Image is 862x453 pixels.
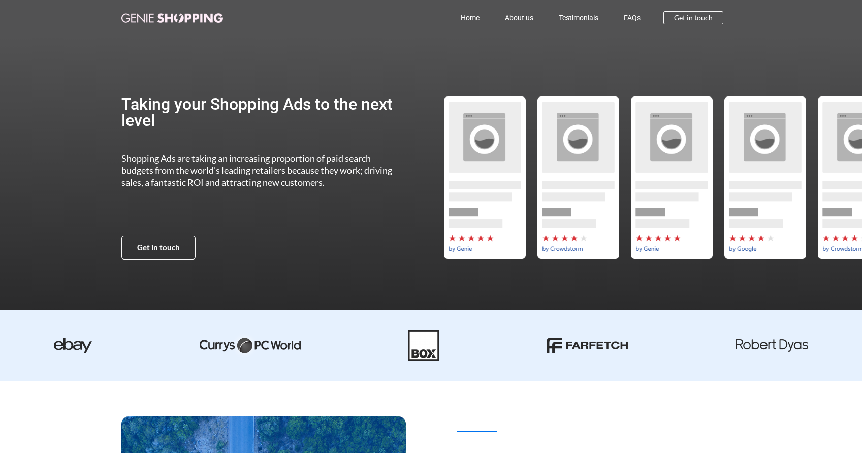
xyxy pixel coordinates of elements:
div: by-genie [625,96,718,259]
div: by-genie [438,96,531,259]
a: Get in touch [121,236,196,260]
a: Testimonials [546,6,611,29]
nav: Menu [268,6,654,29]
div: 1 / 5 [438,96,531,259]
a: Home [448,6,492,29]
span: Get in touch [674,14,713,21]
img: Box-01 [408,330,439,361]
div: 3 / 5 [625,96,718,259]
h2: Taking your Shopping Ads to the next level [121,96,402,128]
img: farfetch-01 [547,338,628,353]
span: Get in touch [137,244,180,251]
div: 4 / 5 [718,96,812,259]
img: ebay-dark [54,338,92,353]
a: FAQs [611,6,653,29]
div: 2 / 5 [531,96,625,259]
span: Shopping Ads are taking an increasing proportion of paid search budgets from the world’s leading ... [121,153,392,188]
div: by-crowdstorm [531,96,625,259]
img: robert dyas [736,339,808,352]
a: About us [492,6,546,29]
img: genie-shopping-logo [121,13,223,23]
a: Get in touch [663,11,723,24]
div: by-google [718,96,812,259]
